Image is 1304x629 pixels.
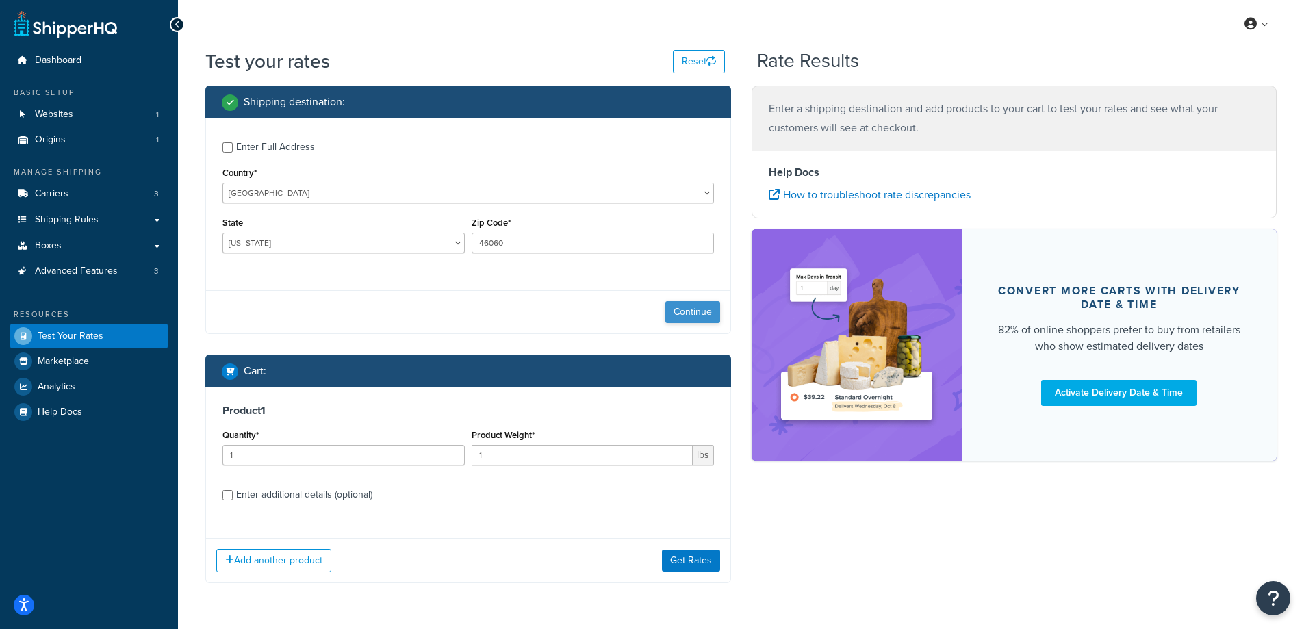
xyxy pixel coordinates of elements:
span: Websites [35,109,73,120]
span: 1 [156,134,159,146]
button: Open Resource Center [1256,581,1290,615]
label: Quantity* [222,430,259,440]
li: Origins [10,127,168,153]
a: Boxes [10,233,168,259]
li: Websites [10,102,168,127]
li: Advanced Features [10,259,168,284]
span: Carriers [35,188,68,200]
a: Marketplace [10,349,168,374]
a: Activate Delivery Date & Time [1041,380,1197,406]
button: Get Rates [662,550,720,572]
label: Country* [222,168,257,178]
label: Product Weight* [472,430,535,440]
a: How to troubleshoot rate discrepancies [769,187,971,203]
span: Origins [35,134,66,146]
div: Manage Shipping [10,166,168,178]
div: Convert more carts with delivery date & time [995,284,1244,311]
input: 0.00 [472,445,693,465]
span: Advanced Features [35,266,118,277]
span: Test Your Rates [38,331,103,342]
h4: Help Docs [769,164,1260,181]
a: Help Docs [10,400,168,424]
div: Resources [10,309,168,320]
img: feature-image-ddt-36eae7f7280da8017bfb280eaccd9c446f90b1fe08728e4019434db127062ab4.png [772,250,941,440]
span: Analytics [38,381,75,393]
div: Basic Setup [10,87,168,99]
label: State [222,218,243,228]
button: Add another product [216,549,331,572]
input: Enter additional details (optional) [222,490,233,500]
button: Continue [665,301,720,323]
a: Origins1 [10,127,168,153]
button: Reset [673,50,725,73]
a: Test Your Rates [10,324,168,348]
a: Dashboard [10,48,168,73]
h2: Cart : [244,365,266,377]
span: 3 [154,266,159,277]
span: Boxes [35,240,62,252]
span: Marketplace [38,356,89,368]
div: Enter additional details (optional) [236,485,372,504]
li: Carriers [10,181,168,207]
span: Dashboard [35,55,81,66]
h3: Product 1 [222,404,714,418]
span: 3 [154,188,159,200]
div: Enter Full Address [236,138,315,157]
h2: Shipping destination : [244,96,345,108]
h2: Rate Results [757,51,859,72]
input: Enter Full Address [222,142,233,153]
p: Enter a shipping destination and add products to your cart to test your rates and see what your c... [769,99,1260,138]
div: 82% of online shoppers prefer to buy from retailers who show estimated delivery dates [995,322,1244,355]
h1: Test your rates [205,48,330,75]
a: Analytics [10,374,168,399]
span: Shipping Rules [35,214,99,226]
span: Help Docs [38,407,82,418]
input: 0 [222,445,465,465]
a: Websites1 [10,102,168,127]
label: Zip Code* [472,218,511,228]
span: 1 [156,109,159,120]
span: lbs [693,445,714,465]
a: Advanced Features3 [10,259,168,284]
a: Carriers3 [10,181,168,207]
a: Shipping Rules [10,207,168,233]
